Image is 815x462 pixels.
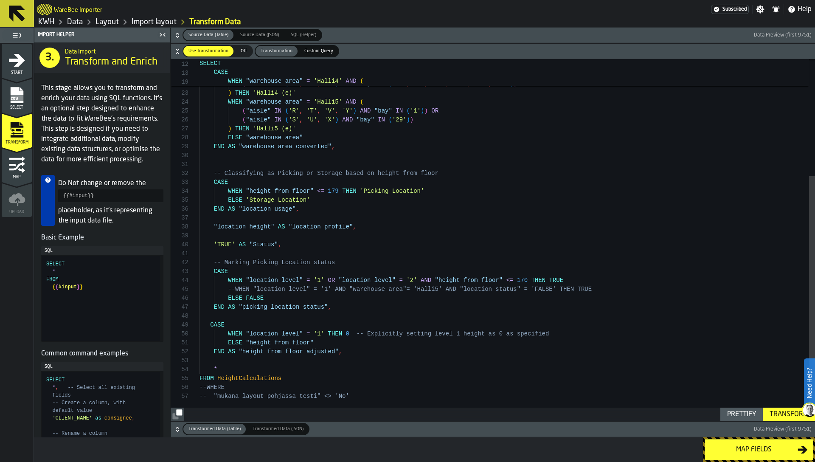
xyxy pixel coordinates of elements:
div: Import Helper [36,32,157,38]
span: "location profile" [289,223,353,230]
span: ( [242,107,246,114]
div: Transform [766,409,812,420]
div: SQL [45,364,160,369]
span: ELSE [228,197,242,203]
label: button-switch-multi-Source Data (JSON) [234,29,285,41]
span: #input [59,284,77,290]
span: IN [378,116,385,123]
div: 31 [171,160,188,169]
span: '1' [314,330,324,337]
div: 25 [171,107,188,115]
span: "height from floor adjusted" [239,348,338,355]
span: ( [388,116,392,123]
label: button-switch-multi-Transformed Data (Table) [183,423,247,435]
span: ( [360,99,363,105]
span: { [52,284,55,290]
div: 3. [39,48,60,68]
span: = [399,277,403,284]
p: Do Not change or remove the [58,178,163,189]
span: , [296,206,299,212]
span: "warehouse area" [246,78,303,85]
span: 'Halli5' [314,99,342,105]
div: 39 [171,231,188,240]
li: menu Upload [2,183,32,217]
span: } [80,284,83,290]
p: This stage allows you to transform and enrich your data using SQL functions. It's an optional ste... [41,83,163,165]
span: Source Data (JSON) [237,31,282,39]
span: "height from floor" [435,277,503,284]
div: 52 [171,347,188,356]
span: SQL (Helper) [287,31,320,39]
div: thumb [247,424,309,434]
a: link-to-/wh/i/4fb45246-3b77-4bb5-b880-c337c3c5facb/designer [96,17,119,27]
label: button-switch-multi-Custom Query [298,45,339,57]
span: SELECT [46,261,65,267]
span: fied [535,330,549,337]
div: 33 [171,178,188,187]
div: 23 [171,89,188,98]
span: ) [410,116,413,123]
span: , [335,107,338,114]
span: ELSE [228,295,242,301]
span: SELECT [46,377,65,383]
span: THEN [235,125,250,132]
span: --WHERE [200,384,225,391]
a: logo-header [37,2,52,17]
span: , [353,223,356,230]
span: OR [328,277,335,284]
span: AS [228,348,235,355]
label: button-toggle-Toggle Full Menu [2,29,32,41]
span: END [214,206,225,212]
span: Subscribed [722,6,747,12]
div: 55 [171,374,188,383]
span: WHEN [228,277,242,284]
div: 24 [171,98,188,107]
span: Data Preview (first 9751) [754,32,812,38]
button: button- [171,422,815,437]
div: 36 [171,205,188,214]
li: menu Map [2,148,32,182]
span: ) [335,116,338,123]
span: ) [228,90,231,96]
label: button-switch-multi-SQL (Helper) [285,29,322,41]
span: 'CLIENT_NAME' [52,415,92,421]
span: AND [346,78,357,85]
span: fields [52,392,70,398]
span: "warehouse area" [246,99,303,105]
span: , [332,143,335,150]
span: FROM [200,375,214,382]
span: "bay" [357,116,374,123]
div: thumb [256,46,298,56]
span: , [317,116,320,123]
span: ) [421,107,424,114]
li: menu Start [2,44,32,78]
header: Import Helper [34,28,170,42]
div: thumb [299,46,338,56]
a: link-to-/wh/i/4fb45246-3b77-4bb5-b880-c337c3c5facb/import/layout/5fda54ec-553b-445c-8368-5203fbc9... [189,17,241,27]
span: IN [274,116,281,123]
div: 44 [171,276,188,285]
div: title-Transform and Enrich [34,42,170,73]
span: WHEN [228,78,242,85]
span: "warehouse area" [246,134,303,141]
div: thumb [183,30,233,40]
li: menu Select [2,79,32,113]
span: 19 [171,78,188,87]
span: ( [406,107,410,114]
span: = [306,330,310,337]
div: 38 [171,223,188,231]
span: "Status" [250,241,278,248]
span: 'Halli4' [314,78,342,85]
h5: Basic Example [41,233,163,243]
span: END [214,143,225,150]
pre: {{#input}} [58,189,163,202]
span: Map [2,175,32,180]
div: Menu Subscription [711,5,749,14]
span: , [299,107,303,114]
div: 42 [171,258,188,267]
p: placeholder, as it's representing the input data file. [58,206,163,226]
span: THEN [342,188,357,194]
span: 'S' [289,116,299,123]
span: 179 [328,188,339,194]
button: button- [171,408,184,421]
